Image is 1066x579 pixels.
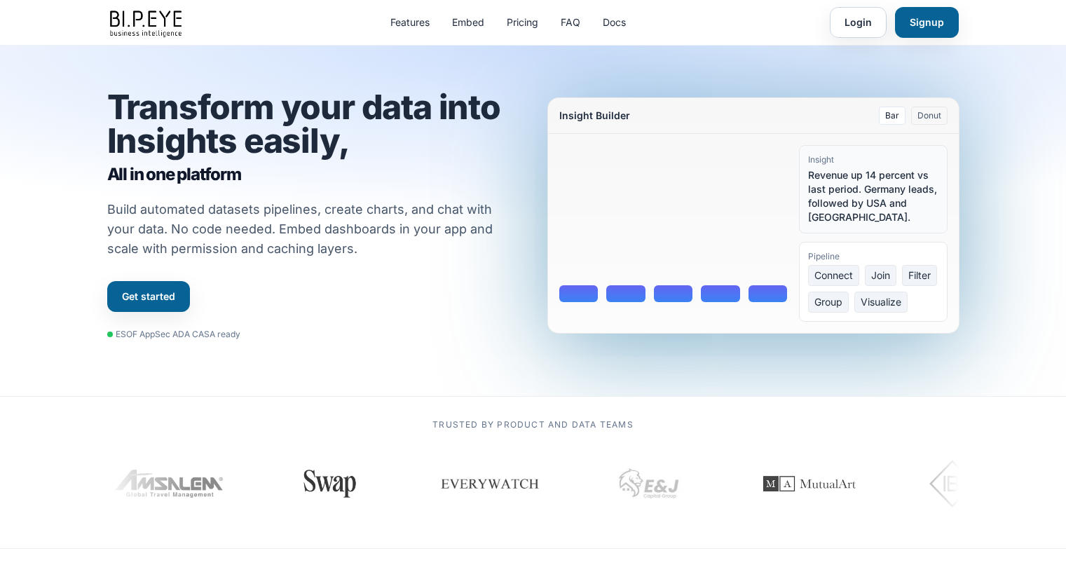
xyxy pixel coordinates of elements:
img: Everywatch [439,463,540,505]
p: Build automated datasets pipelines, create charts, and chat with your data. No code needed. Embed... [107,200,511,259]
div: Insight [808,154,938,165]
div: Insight Builder [559,109,630,123]
a: FAQ [561,15,580,29]
button: Bar [879,107,906,125]
h1: Transform your data into Insights easily, [107,90,519,186]
span: Connect [808,265,859,286]
a: Docs [603,15,626,29]
a: Signup [895,7,959,38]
div: Bar chart [559,145,788,302]
img: Swap [297,470,362,498]
img: IBI [929,456,1009,512]
img: EJ Capital [615,449,685,519]
a: Login [830,7,887,38]
span: Group [808,292,849,313]
a: Embed [452,15,484,29]
a: Get started [107,281,190,312]
span: Filter [902,265,937,286]
div: Pipeline [808,251,938,262]
div: ESOF AppSec ADA CASA ready [107,329,240,340]
span: Join [865,265,896,286]
span: All in one platform [107,163,519,186]
img: Amsalem [115,470,226,498]
a: Pricing [507,15,538,29]
img: bipeye-logo [107,7,187,39]
div: Revenue up 14 percent vs last period. Germany leads, followed by USA and [GEOGRAPHIC_DATA]. [808,168,938,224]
a: Features [390,15,430,29]
img: MutualArt [746,449,873,519]
span: Visualize [854,292,908,313]
p: Trusted by product and data teams [107,419,959,430]
button: Donut [911,107,948,125]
